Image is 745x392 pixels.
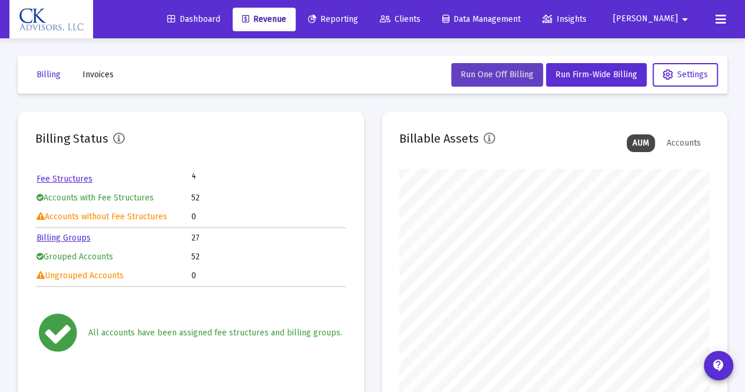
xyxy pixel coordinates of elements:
a: Clients [370,8,430,31]
a: Dashboard [158,8,230,31]
span: Insights [542,14,587,24]
td: 27 [191,229,345,247]
button: Billing [27,63,70,87]
td: 4 [191,170,268,182]
div: Accounts [661,134,707,152]
h2: Billing Status [35,129,108,148]
span: Reporting [308,14,358,24]
td: Accounts without Fee Structures [37,208,190,226]
h2: Billable Assets [399,129,479,148]
a: Fee Structures [37,174,92,184]
span: Run One Off Billing [461,70,534,80]
span: [PERSON_NAME] [613,14,678,24]
img: Dashboard [18,8,84,31]
span: Dashboard [167,14,220,24]
span: Clients [380,14,420,24]
span: Run Firm-Wide Billing [555,70,637,80]
button: Run Firm-Wide Billing [546,63,647,87]
td: 0 [191,208,345,226]
td: 52 [191,189,345,207]
td: Accounts with Fee Structures [37,189,190,207]
td: 52 [191,248,345,266]
a: Data Management [433,8,530,31]
button: Invoices [73,63,123,87]
button: Run One Off Billing [451,63,543,87]
a: Billing Groups [37,233,91,243]
mat-icon: contact_support [711,358,726,373]
td: Ungrouped Accounts [37,267,190,285]
a: Revenue [233,8,296,31]
button: [PERSON_NAME] [599,7,706,31]
a: Insights [533,8,596,31]
td: Grouped Accounts [37,248,190,266]
div: AUM [627,134,655,152]
div: All accounts have been assigned fee structures and billing groups. [88,327,342,339]
mat-icon: arrow_drop_down [678,8,692,31]
td: 0 [191,267,345,285]
span: Data Management [442,14,521,24]
span: Settings [663,70,708,80]
span: Billing [37,70,61,80]
button: Settings [653,63,718,87]
a: Reporting [299,8,367,31]
span: Revenue [242,14,286,24]
span: Invoices [82,70,114,80]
